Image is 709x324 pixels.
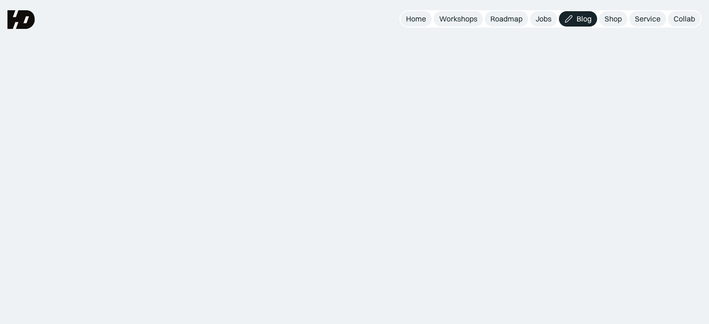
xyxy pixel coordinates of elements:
a: Jobs [530,11,557,27]
a: Shop [599,11,627,27]
div: Roadmap [490,14,523,24]
a: Workshops [434,11,483,27]
a: Roadmap [485,11,528,27]
a: Blog [559,11,597,27]
div: Blog [577,14,592,24]
div: Jobs [536,14,551,24]
div: Collab [674,14,695,24]
div: Home [406,14,426,24]
a: Collab [668,11,701,27]
a: Service [629,11,666,27]
div: Service [635,14,661,24]
div: Workshops [439,14,477,24]
a: Home [400,11,432,27]
div: Shop [605,14,622,24]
